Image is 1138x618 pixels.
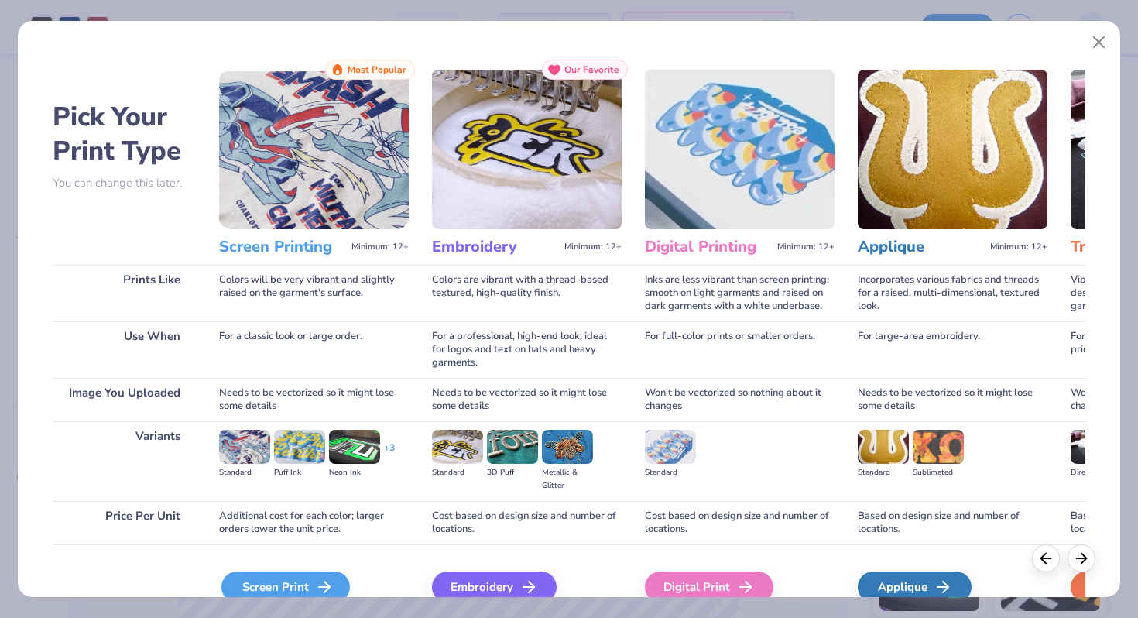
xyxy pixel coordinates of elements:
[487,430,538,464] img: 3D Puff
[542,466,593,493] div: Metallic & Glitter
[432,70,622,229] img: Embroidery
[858,378,1047,421] div: Needs to be vectorized so it might lose some details
[219,265,409,321] div: Colors will be very vibrant and slightly raised on the garment's surface.
[1071,466,1122,479] div: Direct-to-film
[53,100,196,168] h2: Pick Your Print Type
[329,466,380,479] div: Neon Ink
[348,64,406,75] span: Most Popular
[219,70,409,229] img: Screen Printing
[899,85,1099,104] div: Background removed
[487,466,538,479] div: 3D Puff
[1071,430,1122,464] img: Direct-to-film
[858,321,1047,378] div: For large-area embroidery.
[274,430,325,464] img: Puff Ink
[645,321,835,378] div: For full-color prints or smaller orders.
[384,441,395,468] div: + 3
[219,501,409,544] div: Additional cost for each color; larger orders lower the unit price.
[564,242,622,252] span: Minimum: 12+
[219,378,409,421] div: Needs to be vectorized so it might lose some details
[53,265,196,321] div: Prints Like
[858,265,1047,321] div: Incorporates various fabrics and threads for a raised, multi-dimensional, textured look.
[564,64,619,75] span: Our Favorite
[219,430,270,464] img: Standard
[432,265,622,321] div: Colors are vibrant with a thread-based textured, high-quality finish.
[645,572,773,603] div: Digital Print
[645,466,696,479] div: Standard
[913,430,964,464] img: Sublimated
[219,237,345,257] h3: Screen Printing
[53,378,196,421] div: Image You Uploaded
[432,378,622,421] div: Needs to be vectorized so it might lose some details
[432,430,483,464] img: Standard
[990,242,1047,252] span: Minimum: 12+
[53,321,196,378] div: Use When
[432,237,558,257] h3: Embroidery
[645,265,835,321] div: Inks are less vibrant than screen printing; smooth on light garments and raised on dark garments ...
[645,237,771,257] h3: Digital Printing
[432,321,622,378] div: For a professional, high-end look; ideal for logos and text on hats and heavy garments.
[53,501,196,544] div: Price Per Unit
[858,70,1047,229] img: Applique
[913,466,964,479] div: Sublimated
[351,242,409,252] span: Minimum: 12+
[221,572,350,603] div: Screen Print
[777,242,835,252] span: Minimum: 12+
[645,501,835,544] div: Cost based on design size and number of locations.
[53,177,196,190] p: You can change this later.
[858,572,972,603] div: Applique
[432,466,483,479] div: Standard
[219,321,409,378] div: For a classic look or large order.
[1099,85,1110,104] button: close
[329,430,380,464] img: Neon Ink
[542,430,593,464] img: Metallic & Glitter
[645,378,835,421] div: Won't be vectorized so nothing about it changes
[645,70,835,229] img: Digital Printing
[858,237,984,257] h3: Applique
[219,466,270,479] div: Standard
[274,466,325,479] div: Puff Ink
[858,501,1047,544] div: Based on design size and number of locations.
[858,430,909,464] img: Standard
[432,501,622,544] div: Cost based on design size and number of locations.
[53,421,196,501] div: Variants
[645,430,696,464] img: Standard
[432,572,557,603] div: Embroidery
[858,466,909,479] div: Standard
